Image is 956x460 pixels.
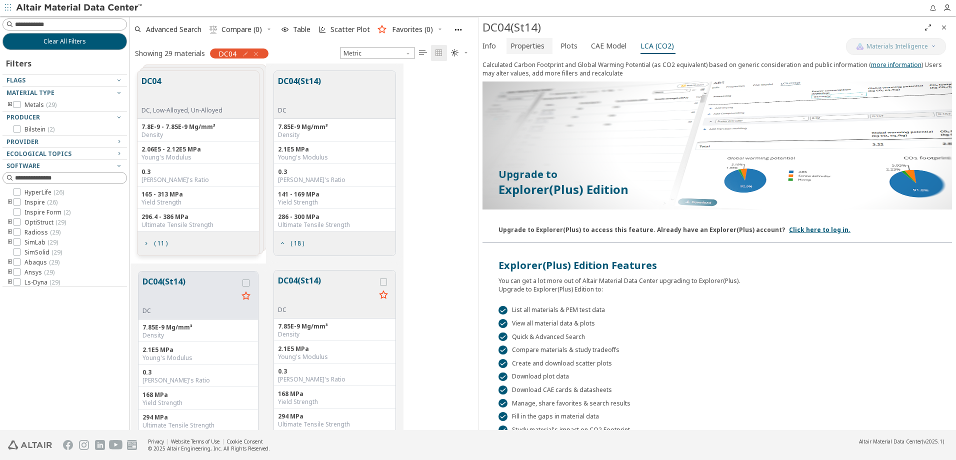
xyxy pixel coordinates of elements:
[278,353,391,361] div: Young's Modulus
[142,376,254,384] div: [PERSON_NAME]'s Ratio
[447,45,473,61] button: Theme
[340,47,415,59] span: Metric
[482,81,952,209] img: Paywall-GWP-dark
[53,188,64,196] span: ( 26 )
[55,218,66,226] span: ( 29 )
[24,188,64,196] span: HyperLife
[8,440,52,449] img: Altair Engineering
[482,60,952,81] div: Calculated Carbon Footprint and Global Warming Potential (as CO2 equivalent) based on generic con...
[49,278,60,286] span: ( 29 )
[44,268,54,276] span: ( 29 )
[24,278,60,286] span: Ls-Dyna
[141,198,255,206] div: Yield Strength
[278,123,391,131] div: 7.85E-9 Mg/mm³
[866,42,928,50] span: Materials Intelligence
[340,47,415,59] div: Unit System
[24,101,56,109] span: Metals
[171,438,219,445] a: Website Terms of Use
[2,74,127,86] button: Flags
[218,49,236,58] span: DC04
[47,125,54,133] span: ( 2 )
[278,367,391,375] div: 0.3
[293,26,310,33] span: Table
[278,168,391,176] div: 0.3
[6,268,13,276] i: toogle group
[859,438,922,445] span: Altair Material Data Center
[392,26,433,33] span: Favorites (0)
[856,42,864,50] img: AI Copilot
[936,19,952,35] button: Close
[24,125,54,133] span: Bilstein
[50,228,60,236] span: ( 29 )
[16,3,143,13] img: Altair Material Data Center
[278,274,375,306] button: DC04(St14)
[6,161,40,170] span: Software
[498,258,936,272] div: Explorer(Plus) Edition Features
[278,330,391,338] div: Density
[135,48,205,58] div: Showing 29 materials
[146,26,201,33] span: Advanced Search
[435,49,443,57] i: 
[278,198,391,206] div: Yield Strength
[130,63,478,430] div: grid
[498,425,507,434] div: 
[498,306,936,315] div: List all materials & PEM test data
[498,412,936,421] div: Fill in the gaps in material data
[2,111,127,123] button: Producer
[482,19,920,35] div: DC04(St14)
[278,213,391,221] div: 286 - 300 MPa
[278,390,391,398] div: 168 MPa
[141,106,222,114] div: DC, Low-Alloyed, Un-Alloyed
[498,359,507,368] div: 
[142,391,254,399] div: 168 MPa
[789,225,850,234] a: Click here to log in.
[278,131,391,139] div: Density
[498,319,507,328] div: 
[141,153,255,161] div: Young's Modulus
[6,258,13,266] i: toogle group
[142,323,254,331] div: 7.85E-9 Mg/mm³
[920,19,936,35] button: Full Screen
[498,319,936,328] div: View all material data & plots
[498,181,936,197] p: Explorer(Plus) Edition
[137,233,172,253] button: ( 11 )
[278,398,391,406] div: Yield Strength
[63,208,70,216] span: ( 2 )
[148,445,270,452] div: © 2025 Altair Engineering, Inc. All Rights Reserved.
[6,101,13,109] i: toogle group
[498,385,936,394] div: Download CAE cards & datasheets
[142,413,254,421] div: 294 MPa
[498,359,936,368] div: Create and download scatter plots
[278,106,321,114] div: DC
[6,76,25,84] span: Flags
[498,399,936,408] div: Manage, share favorites & search results
[6,198,13,206] i: toogle group
[278,190,391,198] div: 141 - 169 MPa
[498,385,507,394] div: 
[560,38,577,54] span: Plots
[2,136,127,148] button: Provider
[278,322,391,330] div: 7.85E-9 Mg/mm³
[278,176,391,184] div: [PERSON_NAME]'s Ratio
[24,228,60,236] span: Radioss
[278,75,321,106] button: DC04(St14)
[24,238,58,246] span: SimLab
[142,307,238,315] div: DC
[415,45,431,61] button: Table View
[498,399,507,408] div: 
[141,168,255,176] div: 0.3
[375,287,391,303] button: Favorite
[142,331,254,339] div: Density
[142,368,254,376] div: 0.3
[498,345,507,354] div: 
[498,372,936,381] div: Download plot data
[141,176,255,184] div: [PERSON_NAME]'s Ratio
[2,87,127,99] button: Material Type
[330,26,370,33] span: Scatter Plot
[482,38,496,54] span: Info
[510,38,544,54] span: Properties
[278,375,391,383] div: [PERSON_NAME]'s Ratio
[278,412,391,420] div: 294 MPa
[6,278,13,286] i: toogle group
[591,38,626,54] span: CAE Model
